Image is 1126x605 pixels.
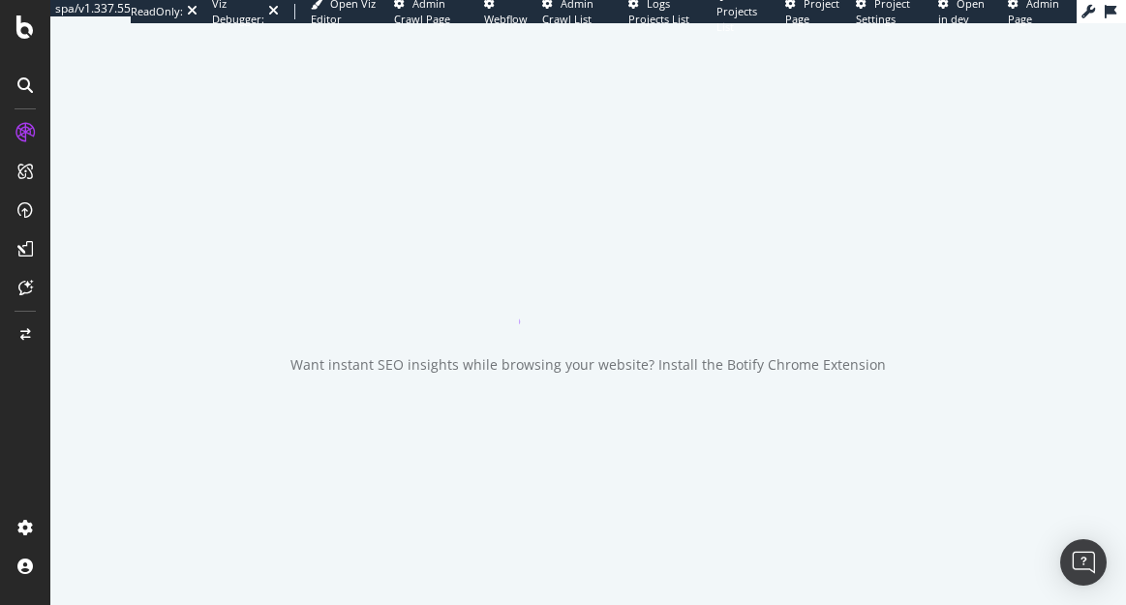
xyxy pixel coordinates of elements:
[484,12,528,26] span: Webflow
[519,255,658,324] div: animation
[1060,539,1107,586] div: Open Intercom Messenger
[290,355,886,375] div: Want instant SEO insights while browsing your website? Install the Botify Chrome Extension
[131,4,183,19] div: ReadOnly:
[716,4,757,34] span: Projects List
